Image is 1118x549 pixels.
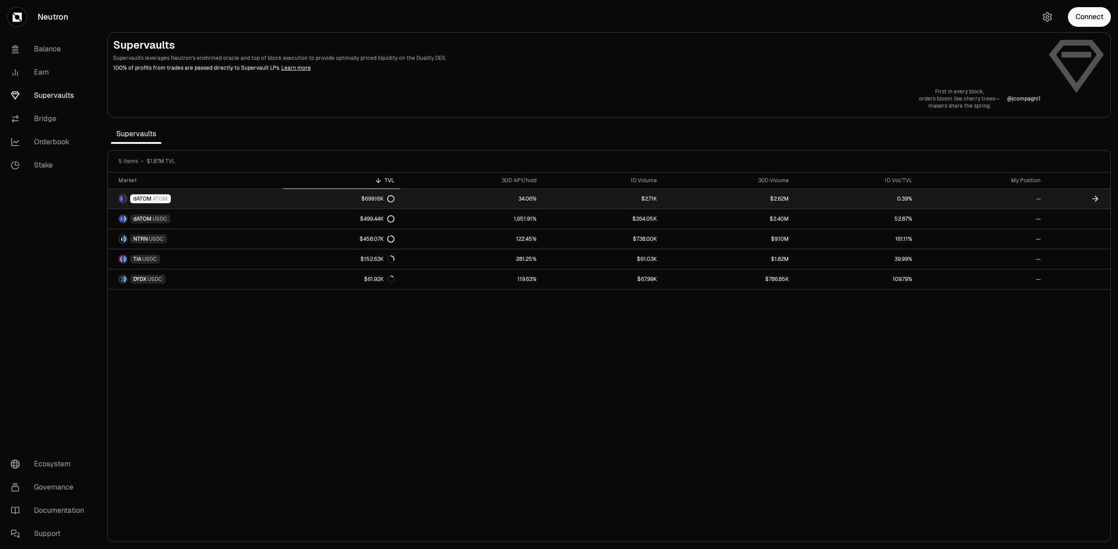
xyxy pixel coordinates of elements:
[918,229,1046,249] a: --
[119,158,138,165] span: 5 items
[119,177,278,184] div: Market
[4,476,97,499] a: Governance
[133,215,152,222] span: dATOM
[919,95,1000,102] p: orders bloom like cherry trees—
[360,256,394,263] div: $152.63K
[1007,95,1041,102] a: @jcompagni1
[4,84,97,107] a: Supervaults
[4,522,97,545] a: Support
[1007,95,1041,102] p: @ jcompagni1
[288,177,394,184] div: TVL
[4,453,97,476] a: Ecosystem
[4,107,97,130] a: Bridge
[113,64,1041,72] p: 100% of profits from trades are passed directly to Supervault LPs.
[133,195,152,202] span: dATOM
[400,269,542,289] a: 119.63%
[283,189,400,209] a: $699.16K
[542,189,662,209] a: $2.71K
[4,38,97,61] a: Balance
[123,276,127,283] img: USDC Logo
[142,256,157,263] span: USDC
[794,249,918,269] a: 39.99%
[4,130,97,154] a: Orderbook
[662,209,794,229] a: $2.40M
[405,177,537,184] div: 30D APY/hold
[149,235,164,243] span: USDC
[794,269,918,289] a: 109.79%
[119,215,123,222] img: dATOM Logo
[119,195,123,202] img: dATOM Logo
[113,54,1041,62] p: Supervaults leverages Neutron's enshrined oracle and top of block execution to provide optimally ...
[111,125,161,143] span: Supervaults
[542,249,662,269] a: $61.03K
[662,189,794,209] a: $2.62M
[360,235,394,243] div: $458.07K
[133,256,141,263] span: TIA
[1068,7,1111,27] button: Connect
[283,229,400,249] a: $458.07K
[283,209,400,229] a: $499.44K
[542,269,662,289] a: $67.99K
[662,229,794,249] a: $9.10M
[133,276,147,283] span: DYDX
[123,256,127,263] img: USDC Logo
[119,235,123,243] img: NTRN Logo
[4,154,97,177] a: Stake
[148,276,162,283] span: USDC
[662,249,794,269] a: $1.82M
[918,209,1046,229] a: --
[281,64,311,71] a: Learn more
[4,61,97,84] a: Earn
[400,249,542,269] a: 281.25%
[152,215,167,222] span: USDC
[918,249,1046,269] a: --
[360,215,394,222] div: $499.44K
[364,276,394,283] div: $61.92K
[108,189,283,209] a: dATOM LogoATOM LogodATOMATOM
[794,209,918,229] a: 52.87%
[283,249,400,269] a: $152.63K
[108,229,283,249] a: NTRN LogoUSDC LogoNTRNUSDC
[794,229,918,249] a: 161.11%
[123,235,127,243] img: USDC Logo
[119,276,123,283] img: DYDX Logo
[4,499,97,522] a: Documentation
[133,235,148,243] span: NTRN
[923,177,1041,184] div: My Position
[662,269,794,289] a: $786.85K
[400,189,542,209] a: 34.06%
[119,256,123,263] img: TIA Logo
[400,229,542,249] a: 122.45%
[919,88,1000,95] p: First in every block,
[283,269,400,289] a: $61.92K
[108,269,283,289] a: DYDX LogoUSDC LogoDYDXUSDC
[794,189,918,209] a: 0.39%
[668,177,789,184] div: 30D Volume
[547,177,657,184] div: 1D Volume
[919,88,1000,109] a: First in every block,orders bloom like cherry trees—makers share the spring.
[361,195,394,202] div: $699.16K
[918,189,1046,209] a: --
[542,209,662,229] a: $264.05K
[123,195,127,202] img: ATOM Logo
[113,38,1041,52] h2: Supervaults
[800,177,913,184] div: 1D Vol/TVL
[400,209,542,229] a: 1,651.91%
[918,269,1046,289] a: --
[542,229,662,249] a: $738.00K
[919,102,1000,109] p: makers share the spring.
[147,158,175,165] span: $1.87M TVL
[152,195,168,202] span: ATOM
[123,215,127,222] img: USDC Logo
[108,209,283,229] a: dATOM LogoUSDC LogodATOMUSDC
[108,249,283,269] a: TIA LogoUSDC LogoTIAUSDC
